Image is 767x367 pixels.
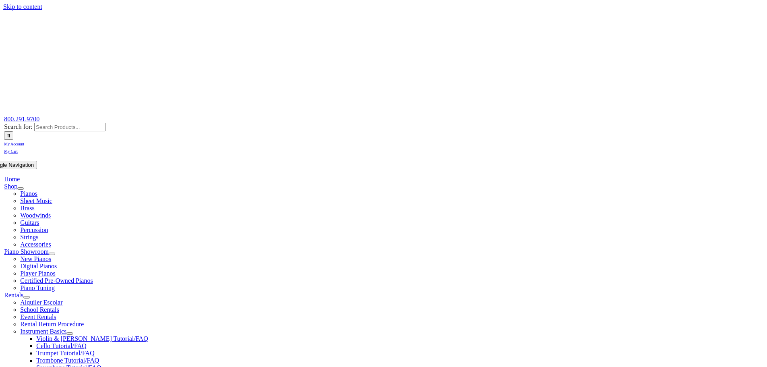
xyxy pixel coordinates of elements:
a: Skip to content [3,3,42,10]
span: My Account [4,142,24,146]
a: Guitars [20,219,39,226]
span: Search for: [4,123,33,130]
a: Digital Pianos [20,263,57,270]
a: Rental Return Procedure [20,321,84,328]
span: My Cart [4,149,18,153]
a: My Account [4,140,24,147]
a: Pianos [20,190,37,197]
a: Strings [20,234,38,241]
a: Player Pianos [20,270,56,277]
a: Trumpet Tutorial/FAQ [36,350,94,357]
a: Percussion [20,226,48,233]
button: Open submenu of Shop [17,187,24,190]
button: Open submenu of Rentals [23,296,30,299]
a: Brass [20,205,35,211]
input: Search Products... [34,123,105,131]
button: Open submenu of Piano Showroom [49,253,55,255]
a: School Rentals [20,306,59,313]
a: Accessories [20,241,51,248]
a: Trombone Tutorial/FAQ [36,357,99,364]
a: Instrument Basics [20,328,66,335]
a: Alquiler Escolar [20,299,62,306]
a: Piano Showroom [4,248,49,255]
a: Violin & [PERSON_NAME] Tutorial/FAQ [36,335,148,342]
a: Piano Tuning [20,284,55,291]
a: Sheet Music [20,197,52,204]
a: Shop [4,183,17,190]
a: My Cart [4,147,18,154]
a: Rentals [4,292,23,299]
a: New Pianos [20,255,51,262]
a: Home [4,176,20,182]
button: Open submenu of Instrument Basics [66,332,73,335]
a: Event Rentals [20,313,56,320]
a: Cello Tutorial/FAQ [36,342,87,349]
input: Search [4,131,13,140]
a: Woodwinds [20,212,51,219]
a: 800.291.9700 [4,116,39,122]
a: Certified Pre-Owned Pianos [20,277,93,284]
